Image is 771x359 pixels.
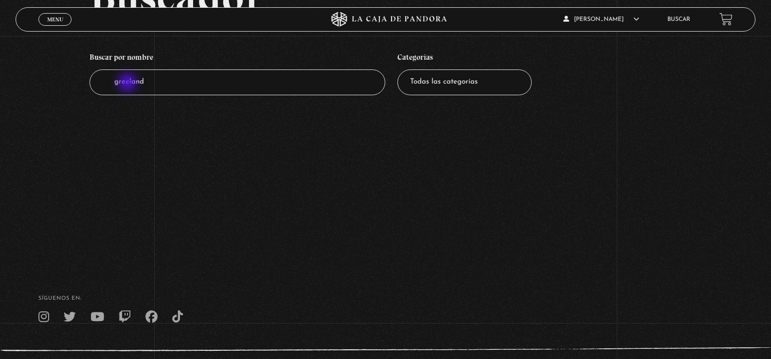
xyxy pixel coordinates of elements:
[47,17,63,22] span: Menu
[667,17,690,22] a: Buscar
[397,48,532,70] h4: Categorías
[719,13,733,26] a: View your shopping cart
[38,296,733,301] h4: SÍguenos en:
[563,17,639,22] span: [PERSON_NAME]
[44,25,67,32] span: Cerrar
[90,48,386,70] h4: Buscar por nombre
